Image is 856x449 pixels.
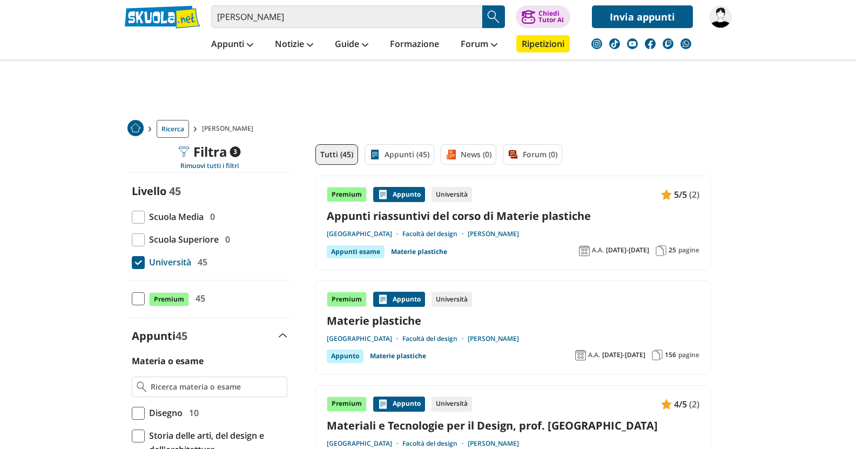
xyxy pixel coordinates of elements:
[674,397,687,411] span: 4/5
[157,120,189,138] a: Ricerca
[373,187,425,202] div: Appunto
[178,144,240,159] div: Filtra
[665,351,676,359] span: 156
[378,189,388,200] img: Appunti contenuto
[369,149,380,160] img: Appunti filtro contenuto
[327,245,385,258] div: Appunti esame
[132,329,187,343] label: Appunti
[211,5,482,28] input: Cerca appunti, riassunti o versioni
[579,245,590,256] img: Anno accademico
[678,351,699,359] span: pagine
[663,38,673,49] img: twitch
[230,146,240,157] span: 3
[191,291,205,305] span: 45
[208,35,256,55] a: Appunti
[678,246,699,254] span: pagine
[656,245,666,256] img: Pagine
[202,120,258,138] span: [PERSON_NAME]
[592,5,693,28] a: Invia appunti
[674,187,687,202] span: 5/5
[127,120,144,136] img: Home
[387,35,442,55] a: Formazione
[127,120,144,138] a: Home
[373,292,425,307] div: Appunto
[132,184,166,198] label: Livello
[373,397,425,412] div: Appunto
[193,255,207,269] span: 45
[391,245,447,258] a: Materie plastiche
[145,255,191,269] span: Università
[432,397,472,412] div: Università
[680,38,691,49] img: WhatsApp
[206,210,215,224] span: 0
[669,246,676,254] span: 25
[178,146,189,157] img: Filtra filtri mobile
[332,35,371,55] a: Guide
[468,334,519,343] a: [PERSON_NAME]
[645,38,656,49] img: facebook
[606,246,649,254] span: [DATE]-[DATE]
[272,35,316,55] a: Notizie
[327,439,402,448] a: [GEOGRAPHIC_DATA]
[137,381,147,392] img: Ricerca materia o esame
[689,187,699,202] span: (2)
[468,230,519,238] a: [PERSON_NAME]
[402,334,468,343] a: Facoltà del design
[145,210,204,224] span: Scuola Media
[365,144,434,165] a: Appunti (45)
[145,406,183,420] span: Disegno
[661,189,672,200] img: Appunti contenuto
[402,439,468,448] a: Facoltà del design
[185,406,199,420] span: 10
[482,5,505,28] button: Search Button
[432,187,472,202] div: Università
[327,334,402,343] a: [GEOGRAPHIC_DATA]
[402,230,468,238] a: Facoltà del design
[575,350,586,360] img: Anno accademico
[315,144,358,165] a: Tutti (45)
[468,439,519,448] a: [PERSON_NAME]
[516,5,570,28] button: ChiediTutor AI
[327,350,363,363] div: Appunto
[652,350,663,360] img: Pagine
[602,351,645,359] span: [DATE]-[DATE]
[609,38,620,49] img: tiktok
[279,333,287,338] img: Apri e chiudi sezione
[327,209,699,223] a: Appunti riassuntivi del corso di Materie plastiche
[627,38,638,49] img: youtube
[327,292,367,307] div: Premium
[370,350,426,363] a: Materie plastiche
[516,35,570,52] a: Ripetizioni
[327,187,367,202] div: Premium
[132,355,204,367] label: Materia o esame
[458,35,500,55] a: Forum
[592,246,604,254] span: A.A.
[151,381,282,392] input: Ricerca materia o esame
[176,329,187,343] span: 45
[538,10,564,23] div: Chiedi Tutor AI
[378,294,388,305] img: Appunti contenuto
[432,292,472,307] div: Università
[169,184,181,198] span: 45
[689,397,699,411] span: (2)
[661,399,672,410] img: Appunti contenuto
[486,9,502,25] img: Cerca appunti, riassunti o versioni
[149,292,189,306] span: Premium
[145,232,219,246] span: Scuola Superiore
[327,397,367,412] div: Premium
[127,162,292,170] div: Rimuovi tutti i filtri
[378,399,388,410] img: Appunti contenuto
[221,232,230,246] span: 0
[591,38,602,49] img: instagram
[709,5,732,28] img: silviadegiuli
[327,230,402,238] a: [GEOGRAPHIC_DATA]
[588,351,600,359] span: A.A.
[327,313,699,328] a: Materie plastiche
[327,418,699,433] a: Materiali e Tecnologie per il Design, prof. [GEOGRAPHIC_DATA]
